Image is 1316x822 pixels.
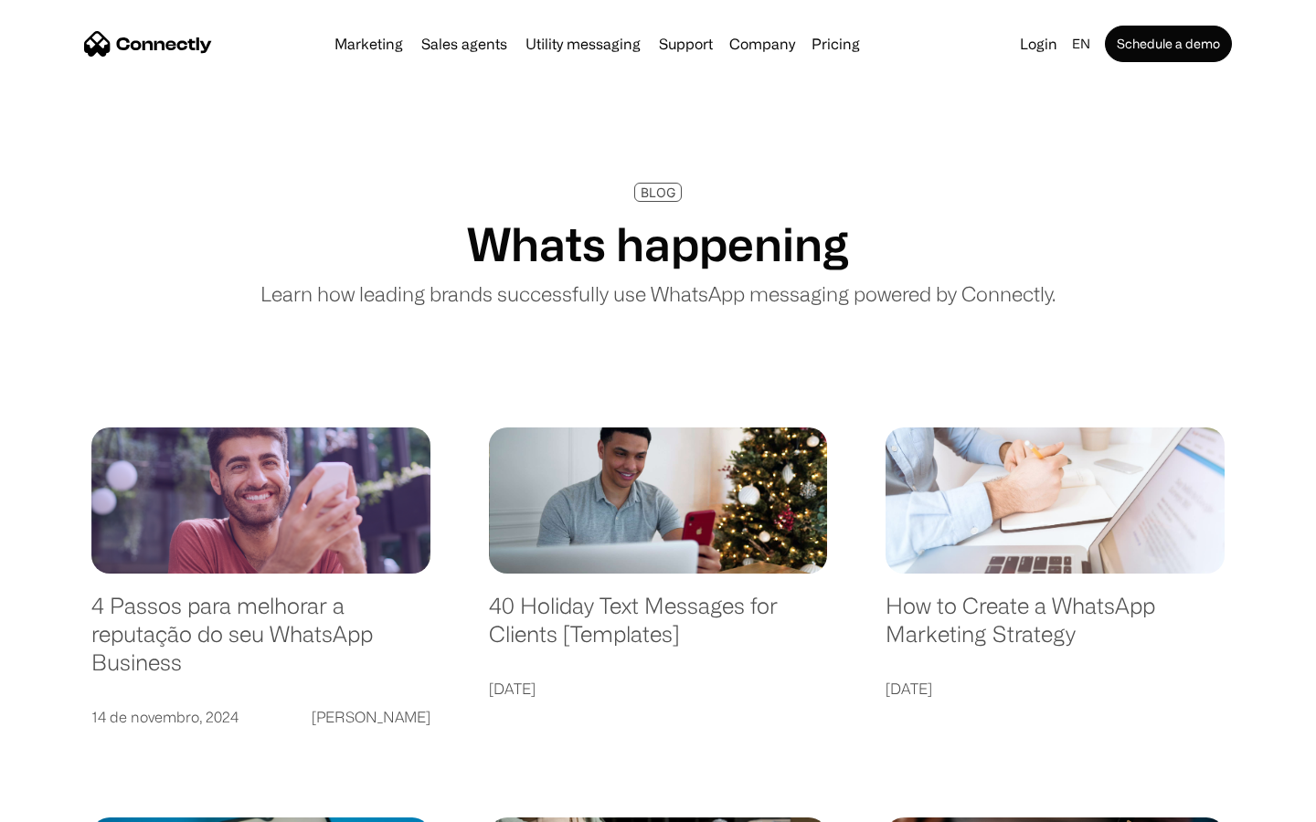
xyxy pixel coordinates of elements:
a: Marketing [327,37,410,51]
div: [DATE] [489,676,536,701]
div: [DATE] [886,676,932,701]
a: Support [652,37,720,51]
a: Pricing [804,37,867,51]
div: Company [729,31,795,57]
a: How to Create a WhatsApp Marketing Strategy [886,592,1225,666]
div: en [1072,31,1090,57]
a: Utility messaging [518,37,648,51]
a: 40 Holiday Text Messages for Clients [Templates] [489,592,828,666]
div: [PERSON_NAME] [312,704,430,730]
a: 4 Passos para melhorar a reputação do seu WhatsApp Business [91,592,430,694]
aside: Language selected: English [18,790,110,816]
a: Sales agents [414,37,515,51]
a: Login [1013,31,1065,57]
div: 14 de novembro, 2024 [91,704,239,730]
h1: Whats happening [467,216,849,271]
ul: Language list [37,790,110,816]
p: Learn how leading brands successfully use WhatsApp messaging powered by Connectly. [260,279,1056,309]
a: Schedule a demo [1105,26,1232,62]
div: BLOG [641,185,675,199]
